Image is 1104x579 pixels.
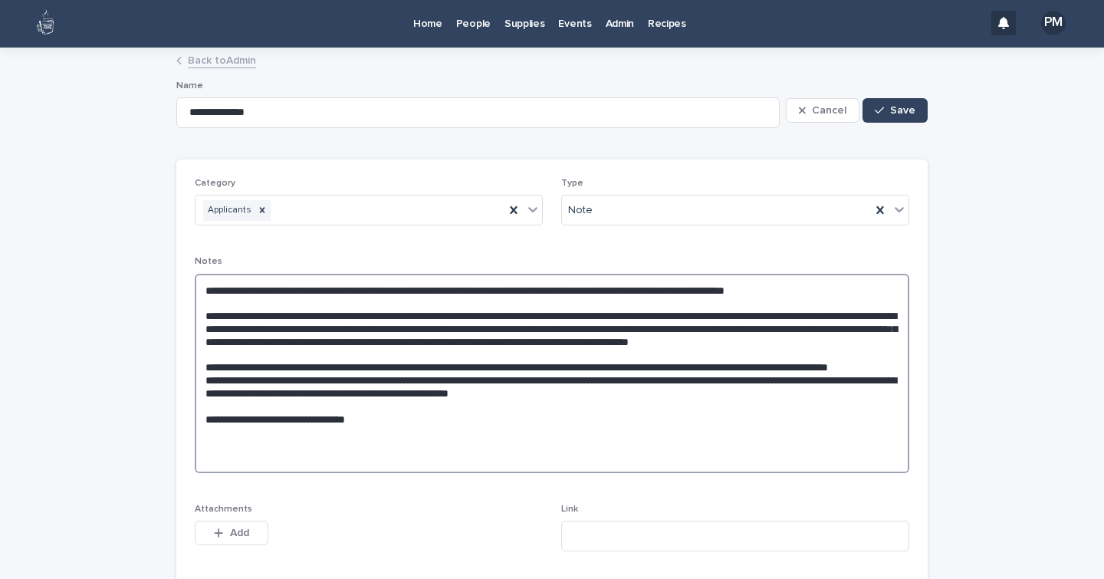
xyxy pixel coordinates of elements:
span: Name [176,81,203,90]
button: Add [195,521,268,545]
div: PM [1041,11,1066,35]
div: Applicants [203,200,254,221]
a: Back toAdmin [188,51,256,68]
span: Notes [195,257,222,266]
img: 80hjoBaRqlyywVK24fQd [31,8,61,38]
span: Add [230,528,249,538]
span: Note [568,202,593,219]
span: Cancel [812,105,846,116]
button: Save [863,98,928,123]
span: Attachments [195,505,252,514]
span: Type [561,179,583,188]
span: Save [890,105,915,116]
span: Category [195,179,235,188]
button: Cancel [786,98,859,123]
span: Link [561,505,578,514]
